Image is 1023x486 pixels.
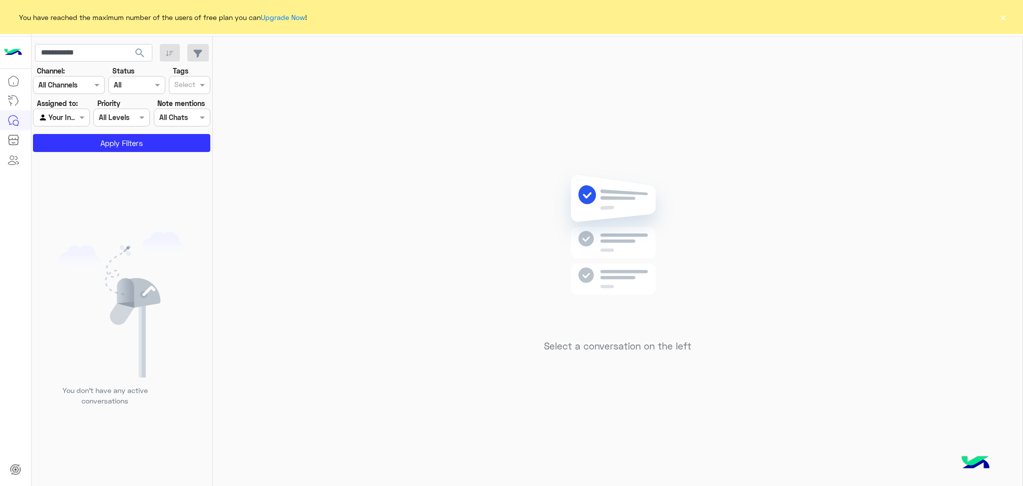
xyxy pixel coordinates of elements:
[128,44,152,65] button: search
[4,43,22,61] img: 1403182699927242
[134,47,146,59] span: search
[54,385,155,406] p: You don’t have any active conversations
[37,98,78,108] label: Assigned to:
[173,79,195,92] div: Select
[958,446,993,481] img: hulul-logo.png
[157,98,205,108] label: Note mentions
[37,65,65,76] label: Channel:
[19,12,307,22] span: You have reached the maximum number of the users of free plan you can !
[261,13,305,21] a: Upgrade Now
[112,65,134,76] label: Status
[173,65,188,76] label: Tags
[998,12,1008,22] button: ×
[544,340,691,352] h5: Select a conversation on the left
[97,98,120,108] label: Priority
[33,134,210,152] button: Apply Filters
[545,167,690,333] img: no messages
[59,231,185,377] img: empty users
